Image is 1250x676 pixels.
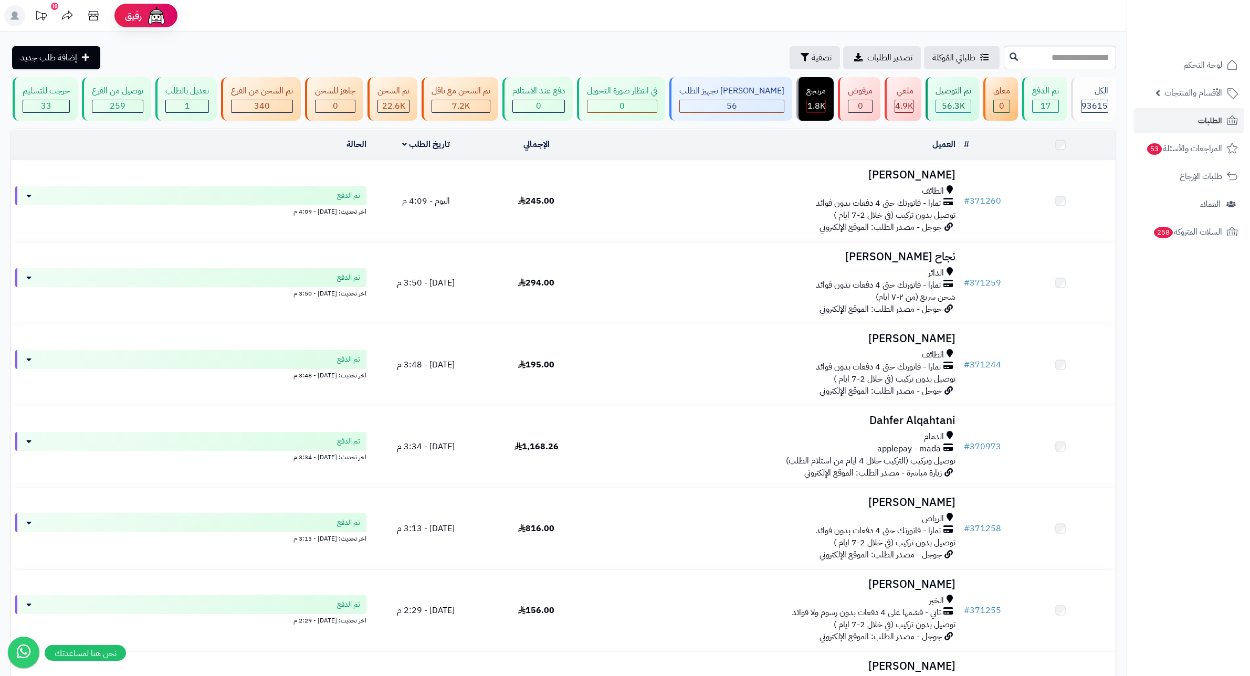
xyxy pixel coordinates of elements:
[929,595,944,607] span: الخبر
[587,100,657,112] div: 0
[964,522,1001,535] a: #371258
[337,272,360,283] span: تم الدفع
[794,77,836,121] a: مرتجع 1.8K
[924,431,944,443] span: الدمام
[518,604,554,617] span: 156.00
[513,100,564,112] div: 0
[964,604,970,617] span: #
[1133,136,1244,161] a: المراجعات والأسئلة53
[895,100,913,112] span: 4.9K
[41,100,51,112] span: 33
[1041,100,1051,112] span: 17
[1164,86,1222,100] span: الأقسام والمنتجات
[1180,169,1222,184] span: طلبات الإرجاع
[1179,26,1240,48] img: logo-2.png
[231,85,293,97] div: تم الشحن من الفرع
[964,358,1001,371] a: #371244
[15,451,366,462] div: اخر تحديث: [DATE] - 3:34 م
[596,169,955,181] h3: [PERSON_NAME]
[1033,100,1058,112] div: 17
[1183,58,1222,72] span: لوحة التحكم
[936,100,971,112] div: 56308
[790,46,840,69] button: تصفية
[377,85,409,97] div: تم الشحن
[397,277,455,289] span: [DATE] - 3:50 م
[125,9,142,22] span: رفيق
[1198,113,1222,128] span: الطلبات
[993,85,1010,97] div: معلق
[820,548,942,561] span: جوجل - مصدر الطلب: الموقع الإلكتروني
[895,85,913,97] div: ملغي
[15,532,366,543] div: اخر تحديث: [DATE] - 3:13 م
[512,85,565,97] div: دفع عند الاستلام
[792,607,941,619] span: تابي - قسّمها على 4 دفعات بدون رسوم ولا فوائد
[254,100,270,112] span: 340
[575,77,667,121] a: في انتظار صورة التحويل 0
[812,51,832,64] span: تصفية
[346,138,366,151] a: الحالة
[10,77,80,121] a: خرجت للتسليم 33
[518,358,554,371] span: 195.00
[587,85,657,97] div: في انتظار صورة التحويل
[923,77,981,121] a: تم التوصيل 56.3K
[337,436,360,447] span: تم الدفع
[166,100,208,112] div: 1
[806,85,826,97] div: مرتجع
[1032,85,1059,97] div: تم الدفع
[1133,108,1244,133] a: الطلبات
[185,100,190,112] span: 1
[1153,225,1222,239] span: السلات المتروكة
[596,497,955,509] h3: [PERSON_NAME]
[232,100,292,112] div: 340
[15,369,366,380] div: اخر تحديث: [DATE] - 3:48 م
[877,443,941,455] span: applepay - mada
[928,267,944,279] span: الدائر
[337,517,360,528] span: تم الدفع
[834,373,955,385] span: توصيل بدون تركيب (في خلال 2-7 ايام )
[337,599,360,610] span: تم الدفع
[596,578,955,590] h3: [PERSON_NAME]
[964,195,1001,207] a: #371260
[419,77,500,121] a: تم الشحن مع ناقل 7.2K
[500,77,575,121] a: دفع عند الاستلام 0
[807,100,825,112] span: 1.8K
[333,100,338,112] span: 0
[786,455,955,467] span: توصيل وتركيب (التركيب خلال 4 ايام من استلام الطلب)
[680,100,784,112] div: 56
[596,660,955,672] h3: [PERSON_NAME]
[596,415,955,427] h3: Dahfer Alqahtani
[1154,227,1173,238] span: 258
[20,51,77,64] span: إضافة طلب جديد
[964,440,1001,453] a: #370973
[397,522,455,535] span: [DATE] - 3:13 م
[15,287,366,298] div: اخر تحديث: [DATE] - 3:50 م
[932,51,975,64] span: طلباتي المُوكلة
[964,138,969,151] a: #
[316,100,355,112] div: 0
[1133,192,1244,217] a: العملاء
[28,5,54,29] a: تحديثات المنصة
[964,440,970,453] span: #
[679,85,784,97] div: [PERSON_NAME] تجهيز الطلب
[153,77,219,121] a: تعديل بالطلب 1
[146,5,167,26] img: ai-face.png
[378,100,409,112] div: 22607
[1081,85,1108,97] div: الكل
[23,85,70,97] div: خرجت للتسليم
[1133,219,1244,245] a: السلات المتروكة258
[820,385,942,397] span: جوجل - مصدر الطلب: الموقع الإلكتروني
[315,85,355,97] div: جاهز للشحن
[834,618,955,631] span: توصيل بدون تركيب (في خلال 2-7 ايام )
[1081,100,1108,112] span: 93615
[15,205,366,216] div: اخر تحديث: [DATE] - 4:09 م
[92,100,143,112] div: 259
[848,85,873,97] div: مرفوض
[843,46,921,69] a: تصدير الطلبات
[848,100,872,112] div: 0
[804,467,942,479] span: زيارة مباشرة - مصدر الطلب: الموقع الإلكتروني
[402,138,450,151] a: تاريخ الطلب
[452,100,470,112] span: 7.2K
[518,195,554,207] span: 245.00
[518,522,554,535] span: 816.00
[816,361,941,373] span: تمارا - فاتورتك حتى 4 دفعات بدون فوائد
